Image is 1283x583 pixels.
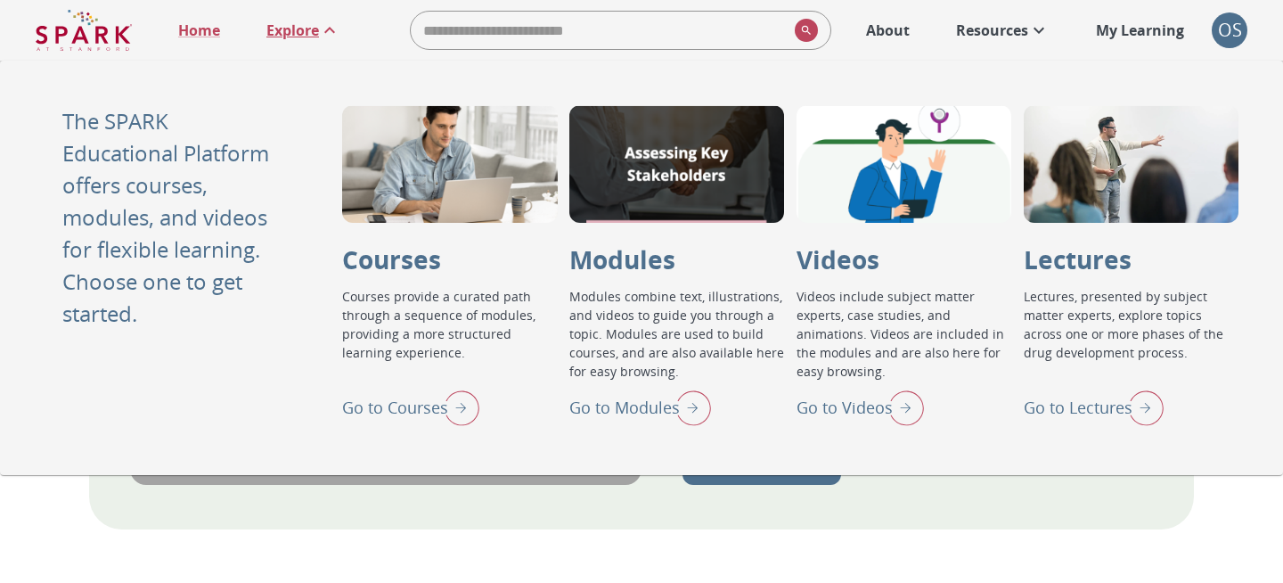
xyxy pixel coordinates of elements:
div: Videos [797,105,1011,223]
p: Explore [266,20,319,41]
p: Courses provide a curated path through a sequence of modules, providing a more structured learnin... [342,287,557,384]
div: OS [1212,12,1247,48]
p: Modules combine text, illustrations, and videos to guide you through a topic. Modules are used to... [569,287,784,384]
div: Go to Modules [569,384,711,431]
p: The SPARK Educational Platform offers courses, modules, and videos for flexible learning. Choose ... [62,105,280,330]
button: account of current user [1212,12,1247,48]
p: Videos include subject matter experts, case studies, and animations. Videos are included in the m... [797,287,1011,384]
p: Go to Modules [569,396,680,420]
p: Resources [956,20,1028,41]
div: Go to Courses [342,384,479,431]
p: Videos [797,241,879,278]
button: search [788,12,818,49]
div: Go to Lectures [1024,384,1164,431]
p: Lectures [1024,241,1132,278]
p: Courses [342,241,441,278]
p: Lectures, presented by subject matter experts, explore topics across one or more phases of the dr... [1024,287,1238,384]
p: Go to Courses [342,396,448,420]
img: Logo of SPARK at Stanford [36,9,132,52]
a: About [857,11,919,50]
img: right arrow [1119,384,1164,431]
p: Home [178,20,220,41]
a: Explore [257,11,349,50]
p: Go to Videos [797,396,893,420]
p: About [866,20,910,41]
img: right arrow [435,384,479,431]
div: Go to Videos [797,384,924,431]
div: Modules [569,105,784,223]
a: My Learning [1087,11,1194,50]
div: Lectures [1024,105,1238,223]
div: Courses [342,105,557,223]
p: Modules [569,241,675,278]
a: Resources [947,11,1058,50]
img: right arrow [879,384,924,431]
p: Go to Lectures [1024,396,1132,420]
a: Home [169,11,229,50]
p: My Learning [1096,20,1184,41]
img: right arrow [666,384,711,431]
